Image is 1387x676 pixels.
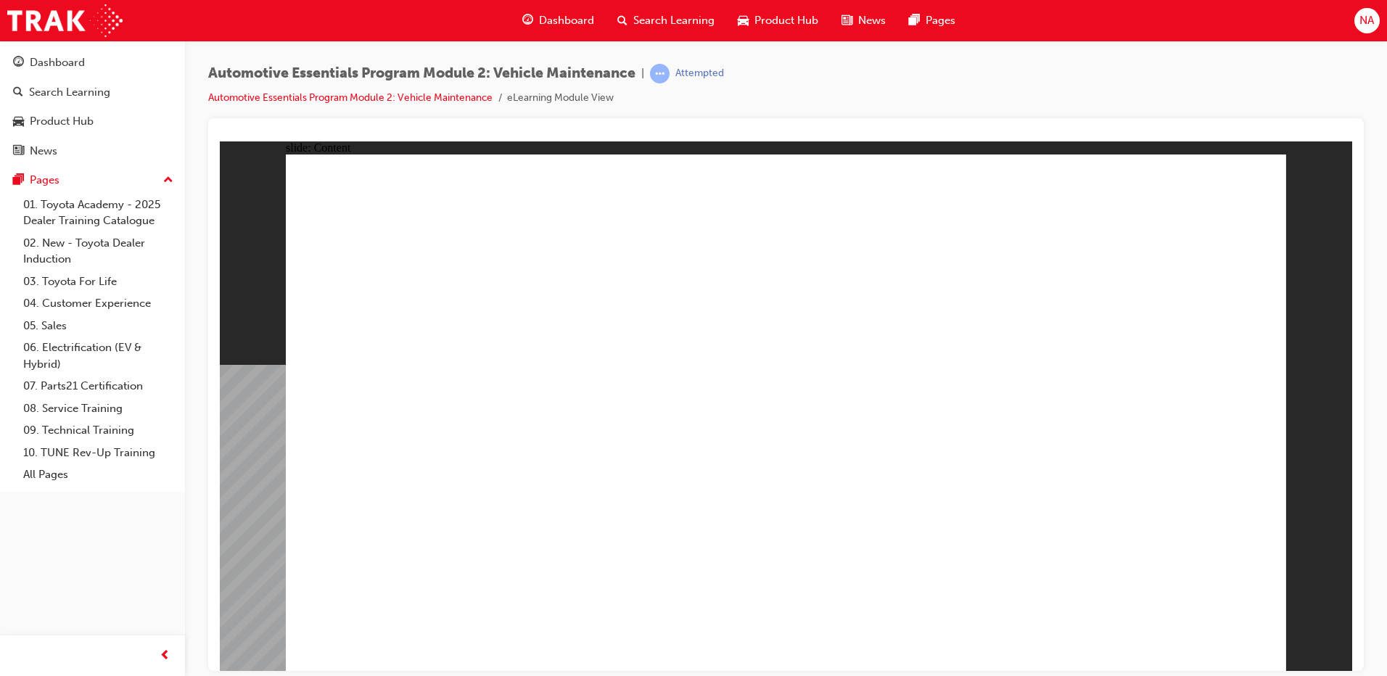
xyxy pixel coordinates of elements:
[13,86,23,99] span: search-icon
[17,292,179,315] a: 04. Customer Experience
[830,6,897,36] a: news-iconNews
[13,145,24,158] span: news-icon
[6,108,179,135] a: Product Hub
[17,232,179,271] a: 02. New - Toyota Dealer Induction
[507,90,614,107] li: eLearning Module View
[650,64,670,83] span: learningRecordVerb_ATTEMPT-icon
[30,113,94,130] div: Product Hub
[7,4,123,37] img: Trak
[606,6,726,36] a: search-iconSearch Learning
[675,67,724,81] div: Attempted
[754,12,818,29] span: Product Hub
[6,49,179,76] a: Dashboard
[208,91,493,104] a: Automotive Essentials Program Module 2: Vehicle Maintenance
[17,271,179,293] a: 03. Toyota For Life
[617,12,627,30] span: search-icon
[926,12,955,29] span: Pages
[1354,8,1380,33] button: NA
[160,647,170,665] span: prev-icon
[841,12,852,30] span: news-icon
[17,442,179,464] a: 10. TUNE Rev-Up Training
[738,12,749,30] span: car-icon
[6,46,179,167] button: DashboardSearch LearningProduct HubNews
[17,419,179,442] a: 09. Technical Training
[17,397,179,420] a: 08. Service Training
[17,337,179,375] a: 06. Electrification (EV & Hybrid)
[30,172,59,189] div: Pages
[30,54,85,71] div: Dashboard
[633,12,715,29] span: Search Learning
[17,375,179,397] a: 07. Parts21 Certification
[539,12,594,29] span: Dashboard
[163,171,173,190] span: up-icon
[208,65,635,82] span: Automotive Essentials Program Module 2: Vehicle Maintenance
[909,12,920,30] span: pages-icon
[6,138,179,165] a: News
[6,79,179,106] a: Search Learning
[858,12,886,29] span: News
[6,167,179,194] button: Pages
[30,143,57,160] div: News
[726,6,830,36] a: car-iconProduct Hub
[1359,12,1374,29] span: NA
[13,57,24,70] span: guage-icon
[17,194,179,232] a: 01. Toyota Academy - 2025 Dealer Training Catalogue
[522,12,533,30] span: guage-icon
[17,463,179,486] a: All Pages
[511,6,606,36] a: guage-iconDashboard
[641,65,644,82] span: |
[13,174,24,187] span: pages-icon
[13,115,24,128] span: car-icon
[17,315,179,337] a: 05. Sales
[29,84,110,101] div: Search Learning
[897,6,967,36] a: pages-iconPages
